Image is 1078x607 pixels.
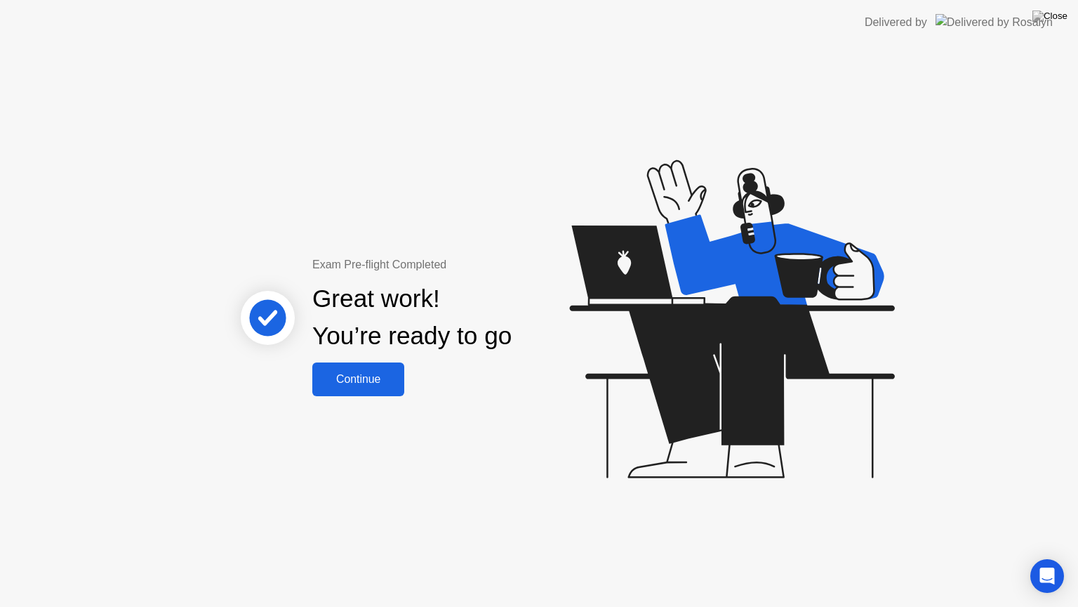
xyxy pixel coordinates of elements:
[317,373,400,386] div: Continue
[312,363,404,396] button: Continue
[312,280,512,355] div: Great work! You’re ready to go
[1030,559,1064,593] div: Open Intercom Messenger
[865,14,927,31] div: Delivered by
[1032,11,1067,22] img: Close
[312,256,602,273] div: Exam Pre-flight Completed
[936,14,1053,30] img: Delivered by Rosalyn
